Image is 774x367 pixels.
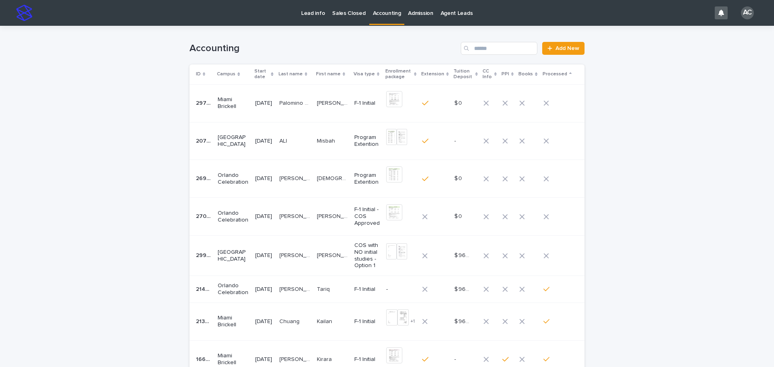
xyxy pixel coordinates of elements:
[218,352,249,366] p: Miami Brickell
[279,98,312,107] p: Palomino Vivas
[189,43,458,54] h1: Accounting
[454,67,473,82] p: Tuition Deposit
[279,211,312,220] p: BARROS MIRANDA
[279,355,312,363] p: [PERSON_NAME]
[354,134,380,148] p: Program Extention
[421,70,444,79] p: Extension
[317,317,334,325] p: Kailan
[354,356,380,363] p: F-1 Initial
[454,98,464,107] p: $ 0
[454,211,464,220] p: $ 0
[317,355,333,363] p: Kirara
[189,276,585,303] tr: 2140321403 Orlando Celebration[DATE][PERSON_NAME][PERSON_NAME] TariqTariq F-1 Initial-$ 960.00$ 9...
[354,172,380,186] p: Program Extention
[196,98,213,107] p: 29781
[218,96,249,110] p: Miami Brickell
[354,70,375,79] p: Visa type
[741,6,754,19] div: AC
[279,317,301,325] p: Chuang
[354,286,380,293] p: F-1 Initial
[218,172,249,186] p: Orlando Celebration
[255,286,273,293] p: [DATE]
[385,67,412,82] p: Enrollment package
[454,355,458,363] p: -
[543,70,567,79] p: Processed
[189,198,585,236] tr: 2700027000 Orlando Celebration[DATE][PERSON_NAME][PERSON_NAME] [PERSON_NAME] [PERSON_NAME][PERSON...
[255,356,273,363] p: [DATE]
[386,286,416,293] p: -
[542,42,585,55] a: Add New
[454,317,471,325] p: $ 960.00
[279,136,289,145] p: ALI
[196,284,213,293] p: 21403
[255,213,273,220] p: [DATE]
[255,175,273,182] p: [DATE]
[255,100,273,107] p: [DATE]
[218,282,249,296] p: Orlando Celebration
[461,42,537,55] input: Search
[556,46,579,51] span: Add New
[254,67,269,82] p: Start date
[317,136,337,145] p: Misbah
[354,242,380,269] p: COS with NO initial studies - Option 1
[255,318,273,325] p: [DATE]
[218,249,249,263] p: [GEOGRAPHIC_DATA]
[454,284,471,293] p: $ 960.00
[196,355,213,363] p: 16614
[279,251,312,259] p: MARTINEZ SUAREZ
[189,84,585,122] tr: 2978129781 Miami Brickell[DATE]Palomino VivasPalomino Vivas [PERSON_NAME][PERSON_NAME] F-1 Initia...
[279,70,303,79] p: Last name
[279,284,312,293] p: ALABDULWAHAB
[316,70,341,79] p: First name
[501,70,509,79] p: PPI
[354,206,380,226] p: F-1 Initial - COS Approved
[16,5,32,21] img: stacker-logo-s-only.png
[454,136,458,145] p: -
[354,100,380,107] p: F-1 Initial
[218,134,249,148] p: [GEOGRAPHIC_DATA]
[317,284,331,293] p: Tariq
[410,319,415,324] span: + 1
[317,174,350,182] p: [DEMOGRAPHIC_DATA]
[196,251,213,259] p: 29977
[518,70,533,79] p: Books
[196,174,213,182] p: 26960
[483,67,492,82] p: CC Info
[196,136,213,145] p: 20790
[196,70,201,79] p: ID
[454,174,464,182] p: $ 0
[255,138,273,145] p: [DATE]
[317,251,350,259] p: Javier Danilo
[354,318,380,325] p: F-1 Initial
[189,235,585,276] tr: 2997729977 [GEOGRAPHIC_DATA][DATE][PERSON_NAME][PERSON_NAME] [PERSON_NAME][PERSON_NAME] COS with ...
[189,160,585,198] tr: 2696026960 Orlando Celebration[DATE][PERSON_NAME][PERSON_NAME] [DEMOGRAPHIC_DATA][DEMOGRAPHIC_DAT...
[217,70,235,79] p: Campus
[255,252,273,259] p: [DATE]
[189,122,585,160] tr: 2079020790 [GEOGRAPHIC_DATA][DATE]ALIALI MisbahMisbah Program Extention--
[454,251,471,259] p: $ 960.00
[196,211,213,220] p: 27000
[317,98,350,107] p: [PERSON_NAME]
[196,317,213,325] p: 21345
[218,315,249,328] p: Miami Brickell
[317,211,350,220] p: Kyran Raquel
[218,210,249,224] p: Orlando Celebration
[189,303,585,340] tr: 2134521345 Miami Brickell[DATE]ChuangChuang KailanKailan F-1 Initial+1$ 960.00$ 960.00
[279,174,312,182] p: SAVASTANO NAVES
